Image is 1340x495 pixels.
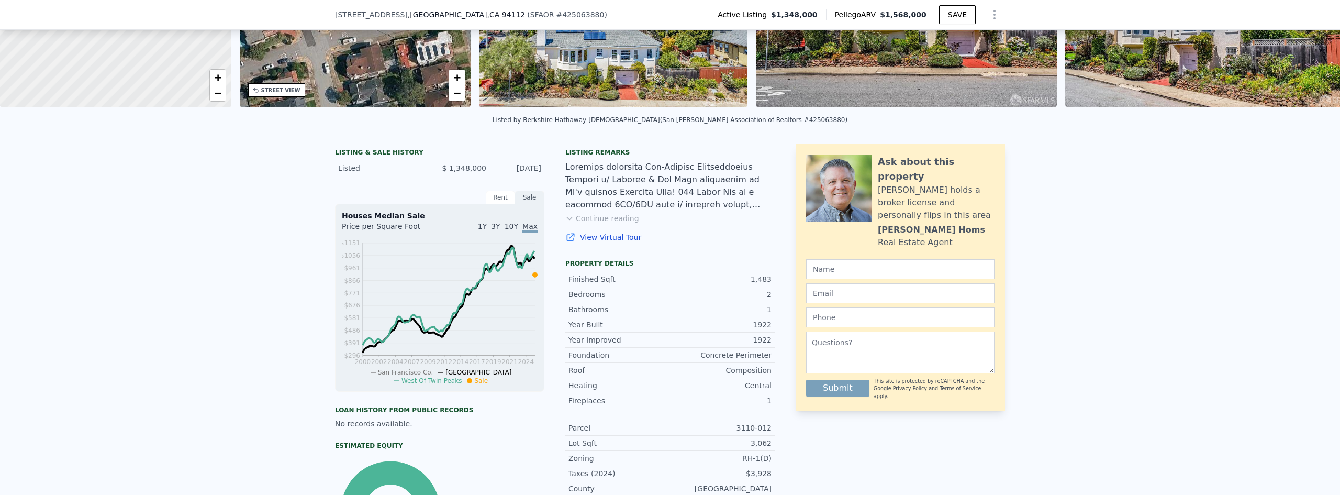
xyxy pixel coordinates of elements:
[568,438,670,448] div: Lot Sqft
[501,358,518,366] tspan: 2021
[342,211,538,221] div: Houses Median Sale
[568,365,670,376] div: Roof
[454,86,461,100] span: −
[437,358,453,366] tspan: 2012
[568,274,670,284] div: Finished Sqft
[880,10,926,19] span: $1,568,000
[261,86,300,94] div: STREET VIEW
[478,222,487,230] span: 1Y
[335,419,544,429] div: No records available.
[893,386,927,391] a: Privacy Policy
[878,224,985,236] div: [PERSON_NAME] Homs
[408,9,525,20] span: , [GEOGRAPHIC_DATA]
[515,191,544,204] div: Sale
[670,423,772,433] div: 3110-012
[378,369,433,376] span: San Francisco Co.
[771,9,818,20] span: $1,348,000
[670,453,772,464] div: RH-1(D)
[568,468,670,479] div: Taxes (2024)
[495,163,541,173] div: [DATE]
[670,365,772,376] div: Composition
[718,9,771,20] span: Active Listing
[670,335,772,345] div: 1922
[806,380,869,397] button: Submit
[344,339,360,347] tspan: $391
[485,358,501,366] tspan: 2019
[491,222,500,230] span: 3Y
[670,438,772,448] div: 3,062
[530,10,554,19] span: SFAOR
[568,453,670,464] div: Zoning
[442,164,486,172] span: $ 1,348,000
[344,314,360,322] tspan: $581
[568,289,670,300] div: Bedrooms
[670,304,772,315] div: 1
[568,483,670,494] div: County
[940,386,981,391] a: Terms of Service
[474,377,488,384] span: Sale
[670,380,772,391] div: Central
[214,86,221,100] span: −
[338,163,431,173] div: Listed
[404,358,420,366] tspan: 2007
[344,352,360,359] tspan: $296
[568,423,670,433] div: Parcel
[527,9,607,20] div: ( )
[568,395,670,406] div: Fireplaces
[335,406,544,414] div: Loan history from public records
[670,350,772,360] div: Concrete Perimeter
[401,377,462,384] span: West Of Twin Peaks
[340,239,360,247] tspan: $1151
[453,358,469,366] tspan: 2014
[806,283,995,303] input: Email
[342,221,440,238] div: Price per Square Foot
[505,222,518,230] span: 10Y
[984,4,1005,25] button: Show Options
[670,289,772,300] div: 2
[556,10,604,19] span: # 425063880
[670,483,772,494] div: [GEOGRAPHIC_DATA]
[565,213,639,224] button: Continue reading
[454,71,461,84] span: +
[335,9,408,20] span: [STREET_ADDRESS]
[565,161,775,211] div: Loremips dolorsita Con-Adipisc Elitseddoeius Tempori u/ Laboree & Dol Magn aliquaenim ad MI'v qui...
[565,148,775,157] div: Listing remarks
[371,358,387,366] tspan: 2002
[878,155,995,184] div: Ask about this property
[449,85,465,101] a: Zoom out
[670,274,772,284] div: 1,483
[518,358,534,366] tspan: 2024
[522,222,538,233] span: Max
[344,277,360,284] tspan: $866
[568,320,670,330] div: Year Built
[344,327,360,334] tspan: $486
[806,307,995,327] input: Phone
[670,320,772,330] div: 1922
[210,70,226,85] a: Zoom in
[214,71,221,84] span: +
[670,395,772,406] div: 1
[445,369,511,376] span: [GEOGRAPHIC_DATA]
[486,191,515,204] div: Rent
[487,10,525,19] span: , CA 94112
[565,232,775,243] a: View Virtual Tour
[878,184,995,222] div: [PERSON_NAME] holds a broker license and personally flips in this area
[335,148,544,159] div: LISTING & SALE HISTORY
[568,304,670,315] div: Bathrooms
[335,442,544,450] div: Estimated Equity
[344,265,360,272] tspan: $961
[878,236,953,249] div: Real Estate Agent
[469,358,485,366] tspan: 2017
[568,380,670,391] div: Heating
[568,350,670,360] div: Foundation
[939,5,976,24] button: SAVE
[806,259,995,279] input: Name
[387,358,404,366] tspan: 2004
[449,70,465,85] a: Zoom in
[340,252,360,259] tspan: $1056
[670,468,772,479] div: $3,928
[874,378,995,400] div: This site is protected by reCAPTCHA and the Google and apply.
[344,302,360,309] tspan: $676
[493,116,847,124] div: Listed by Berkshire Hathaway-[DEMOGRAPHIC_DATA] (San [PERSON_NAME] Association of Realtors #42506...
[210,85,226,101] a: Zoom out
